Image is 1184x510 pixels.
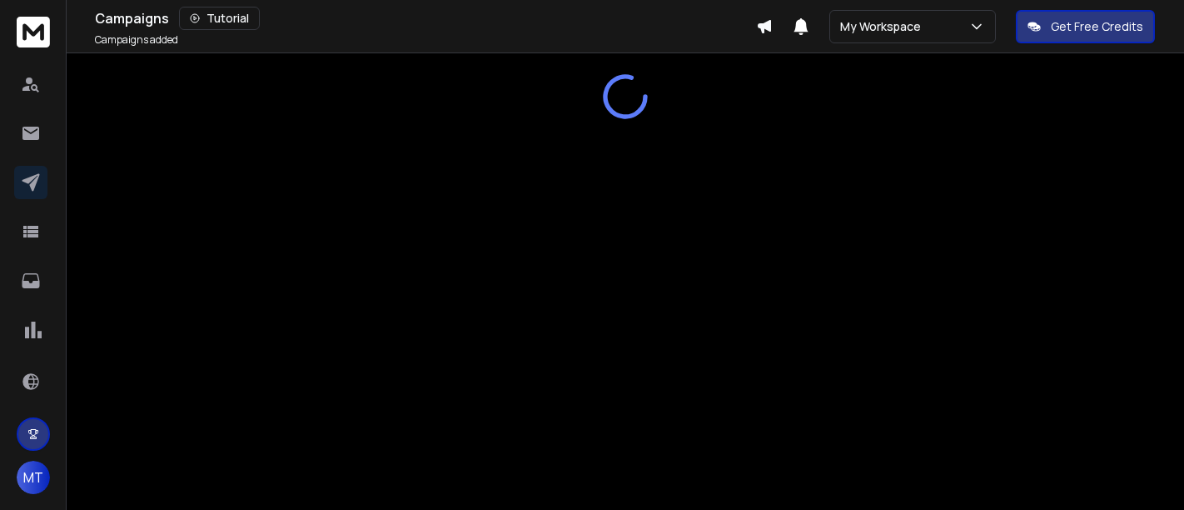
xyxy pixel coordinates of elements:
[95,33,178,47] p: Campaigns added
[1016,10,1155,43] button: Get Free Credits
[17,461,50,494] button: MT
[95,7,756,30] div: Campaigns
[840,18,928,35] p: My Workspace
[179,7,260,30] button: Tutorial
[1051,18,1143,35] p: Get Free Credits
